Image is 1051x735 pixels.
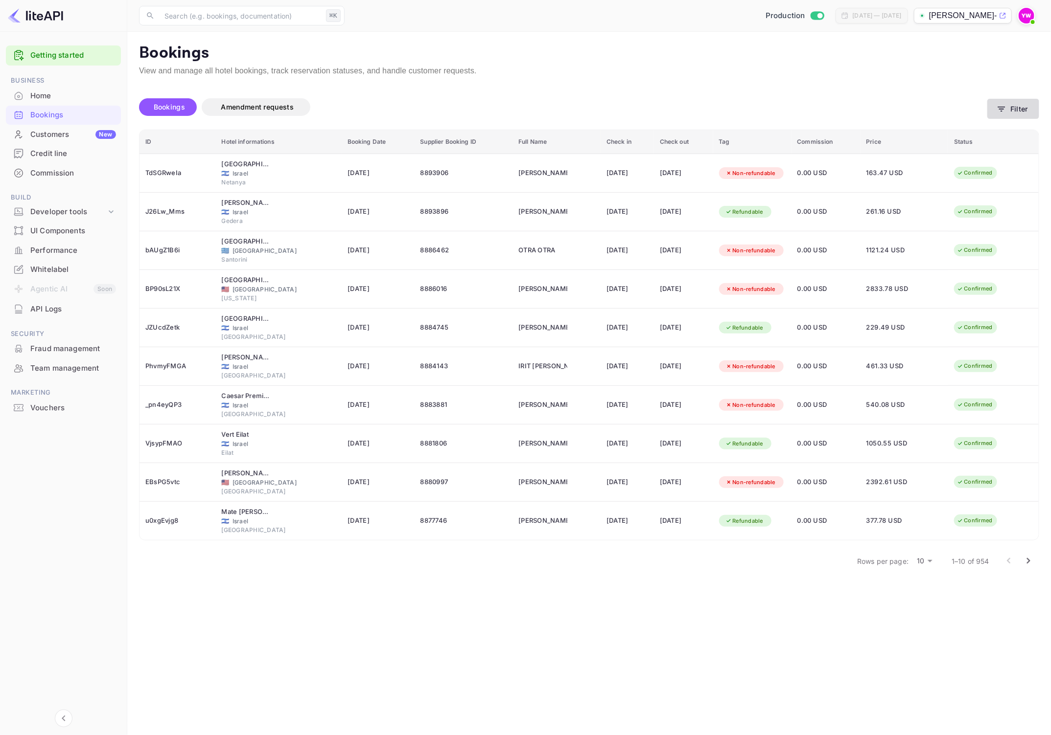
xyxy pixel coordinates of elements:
span: 229.49 USD [866,322,915,333]
div: EBsPG5vtc [145,474,210,490]
div: 8877746 [420,513,507,529]
div: API Logs [6,300,121,319]
span: 540.08 USD [866,400,915,410]
input: Search (e.g. bookings, documentation) [159,6,322,25]
div: [DATE] [607,281,648,297]
span: 2392.61 USD [866,477,915,488]
div: 8884143 [420,358,507,374]
span: Bookings [154,103,185,111]
div: Caesar Premier Jerusalem [222,391,271,401]
div: 8884745 [420,320,507,335]
div: [DATE] [660,358,707,374]
div: Vert Eilat [222,430,271,440]
div: Non-refundable [719,399,782,411]
div: TdSGRweIa [145,165,210,181]
div: Crowne Plaza Tel Aviv City Center, an IHG Hotel [222,314,271,324]
span: 0.00 USD [797,477,855,488]
div: [DATE] [607,474,648,490]
div: Commission [30,168,116,179]
div: SAPIR YIHYA [518,436,567,451]
span: Israel [222,209,230,215]
div: 8893906 [420,165,507,181]
div: Israel [222,169,336,178]
div: LUMA Hotel Times Square [222,275,271,285]
div: Vouchers [30,402,116,414]
div: Credit line [30,148,116,159]
div: 8886016 [420,281,507,297]
div: SIMA RACHAMIM [518,397,567,413]
div: ASSAF HAGBI [518,165,567,181]
th: Price [861,130,949,154]
div: Israel [222,208,336,217]
div: 8883881 [420,397,507,413]
span: 0.00 USD [797,400,855,410]
span: [DATE] [348,477,409,488]
span: Amendment requests [221,103,294,111]
span: [DATE] [348,400,409,410]
div: [DATE] [660,204,707,220]
span: 2833.78 USD [866,284,915,294]
div: Non-refundable [719,167,782,179]
p: View and manage all hotel bookings, track reservation statuses, and handle customer requests. [139,65,1039,77]
a: CustomersNew [6,125,121,143]
span: 377.78 USD [866,515,915,526]
th: Hotel informations [216,130,342,154]
div: Confirmed [951,167,999,179]
a: Performance [6,241,121,259]
div: Wynn Las Vegas [222,468,271,478]
div: JZUcdZetk [145,320,210,335]
span: [DATE] [348,361,409,372]
div: J26Lw_Mms [145,204,210,220]
div: Israel [222,324,336,333]
div: [DATE] [660,436,707,451]
table: booking table [140,130,1039,540]
span: 0.00 USD [797,245,855,256]
span: 0.00 USD [797,438,855,449]
span: Israel [222,325,230,331]
p: Bookings [139,44,1039,63]
span: 0.00 USD [797,206,855,217]
div: 8893896 [420,204,507,220]
div: 8881806 [420,436,507,451]
div: Vouchers [6,399,121,418]
span: Build [6,192,121,203]
a: Credit line [6,144,121,162]
div: 8886462 [420,243,507,258]
div: [DATE] [660,320,707,335]
span: 0.00 USD [797,515,855,526]
div: UI Components [30,225,116,237]
div: Confirmed [951,360,999,372]
div: Confirmed [951,514,999,527]
div: [GEOGRAPHIC_DATA] [222,526,336,535]
div: [DATE] [660,513,707,529]
div: Non-refundable [719,476,782,489]
div: Israel [222,401,336,410]
div: Confirmed [951,399,999,411]
span: 0.00 USD [797,322,855,333]
div: 10 [912,554,936,568]
span: Security [6,329,121,339]
span: 163.47 USD [866,168,915,178]
th: Supplier Booking ID [415,130,513,154]
div: Confirmed [951,205,999,218]
a: Team management [6,359,121,377]
div: [DATE] [660,243,707,258]
button: Go to next page [1019,551,1038,571]
div: Refundable [719,438,770,450]
a: Bookings [6,106,121,124]
span: Marketing [6,387,121,398]
div: Mate ALMA - By HOMY [222,507,271,517]
span: [DATE] [348,322,409,333]
div: Whitelabel [6,260,121,279]
button: Filter [987,99,1039,119]
th: Check out [654,130,713,154]
span: United States of America [222,286,230,292]
span: Business [6,75,121,86]
span: 0.00 USD [797,168,855,178]
div: Lear Sense - Experience Luxury Hotel [222,198,271,208]
div: Israel [222,362,336,371]
div: Confirmed [951,283,999,295]
div: DROR SHOSHAN [518,474,567,490]
div: Fraud management [30,343,116,355]
div: [GEOGRAPHIC_DATA] [222,478,336,487]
